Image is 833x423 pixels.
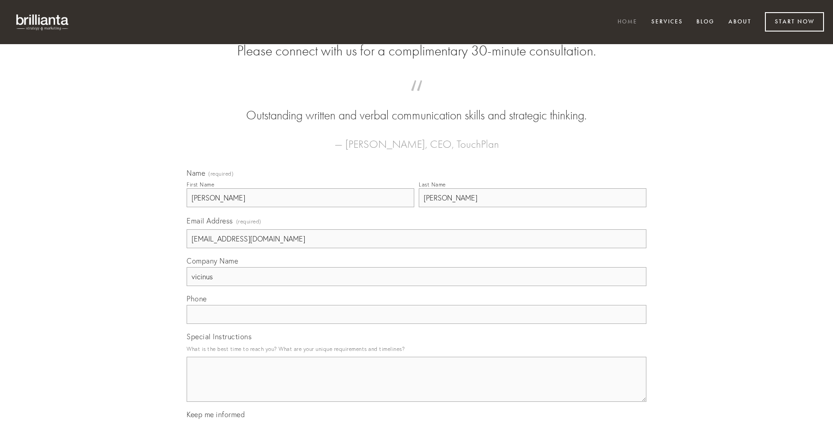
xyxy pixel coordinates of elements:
[201,124,632,153] figcaption: — [PERSON_NAME], CEO, TouchPlan
[723,15,757,30] a: About
[187,168,205,177] span: Name
[187,343,646,355] p: What is the best time to reach you? What are your unique requirements and timelines?
[765,12,824,32] a: Start Now
[187,332,252,341] span: Special Instructions
[208,171,233,177] span: (required)
[691,15,720,30] a: Blog
[201,89,632,107] span: “
[187,256,238,265] span: Company Name
[187,42,646,59] h2: Please connect with us for a complimentary 30-minute consultation.
[236,215,261,227] span: (required)
[9,9,77,35] img: brillianta - research, strategy, marketing
[187,410,245,419] span: Keep me informed
[187,216,233,225] span: Email Address
[201,89,632,124] blockquote: Outstanding written and verbal communication skills and strategic thinking.
[419,181,446,188] div: Last Name
[612,15,643,30] a: Home
[187,294,207,303] span: Phone
[645,15,689,30] a: Services
[187,181,214,188] div: First Name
